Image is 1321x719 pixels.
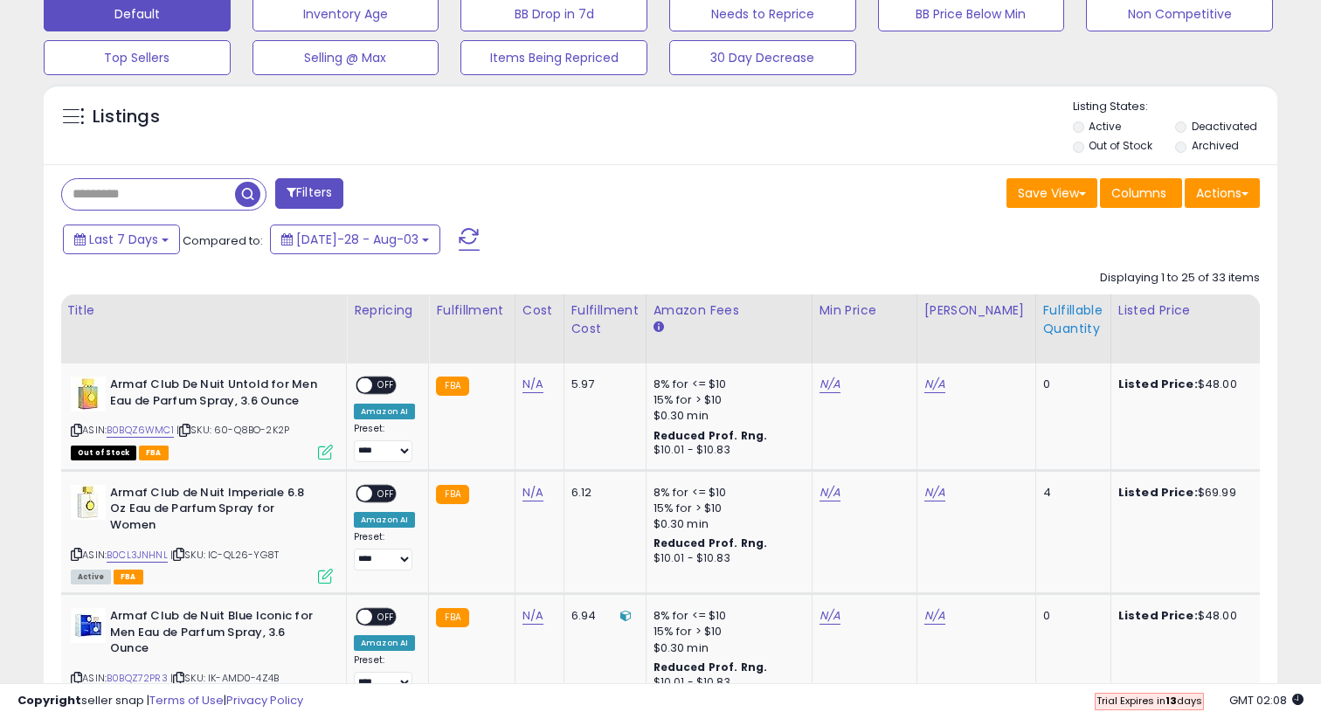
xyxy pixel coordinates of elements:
[654,536,768,550] b: Reduced Prof. Rng.
[654,443,799,458] div: $10.01 - $10.83
[71,446,136,460] span: All listings that are currently out of stock and unavailable for purchase on Amazon
[1118,607,1198,624] b: Listed Price:
[522,607,543,625] a: N/A
[436,485,468,504] small: FBA
[354,301,421,320] div: Repricing
[1089,119,1121,134] label: Active
[71,570,111,584] span: All listings currently available for purchase on Amazon
[820,376,840,393] a: N/A
[110,485,322,538] b: Armaf Club de Nuit Imperiale 6.8 Oz Eau de Parfum Spray for Women
[654,640,799,656] div: $0.30 min
[226,692,303,709] a: Privacy Policy
[270,225,440,254] button: [DATE]-28 - Aug-03
[460,40,647,75] button: Items Being Repriced
[275,178,343,209] button: Filters
[1043,485,1097,501] div: 4
[1165,694,1177,708] b: 13
[522,301,557,320] div: Cost
[571,377,633,392] div: 5.97
[71,377,333,458] div: ASIN:
[1229,692,1304,709] span: 2025-08-11 02:08 GMT
[1111,184,1166,202] span: Columns
[71,485,106,520] img: 31sW6FsGCSL._SL40_.jpg
[522,484,543,501] a: N/A
[924,301,1028,320] div: [PERSON_NAME]
[654,377,799,392] div: 8% for <= $10
[1192,138,1239,153] label: Archived
[89,231,158,248] span: Last 7 Days
[1043,301,1103,338] div: Fulfillable Quantity
[654,660,768,674] b: Reduced Prof. Rng.
[110,377,322,413] b: Armaf Club De Nuit Untold for Men Eau de Parfum Spray, 3.6 Ounce
[139,446,169,460] span: FBA
[436,608,468,627] small: FBA
[924,607,945,625] a: N/A
[1100,178,1182,208] button: Columns
[252,40,439,75] button: Selling @ Max
[1192,119,1257,134] label: Deactivated
[354,635,415,651] div: Amazon AI
[820,301,909,320] div: Min Price
[924,484,945,501] a: N/A
[354,404,415,419] div: Amazon AI
[1073,99,1278,115] p: Listing States:
[1118,484,1198,501] b: Listed Price:
[1185,178,1260,208] button: Actions
[1118,377,1263,392] div: $48.00
[654,608,799,624] div: 8% for <= $10
[436,377,468,396] small: FBA
[654,501,799,516] div: 15% for > $10
[71,485,333,582] div: ASIN:
[669,40,856,75] button: 30 Day Decrease
[654,320,664,335] small: Amazon Fees.
[654,301,805,320] div: Amazon Fees
[1006,178,1097,208] button: Save View
[1100,270,1260,287] div: Displaying 1 to 25 of 33 items
[571,608,633,624] div: 6.94
[522,376,543,393] a: N/A
[654,485,799,501] div: 8% for <= $10
[149,692,224,709] a: Terms of Use
[1043,377,1097,392] div: 0
[1118,485,1263,501] div: $69.99
[654,392,799,408] div: 15% for > $10
[654,516,799,532] div: $0.30 min
[571,485,633,501] div: 6.12
[66,301,339,320] div: Title
[354,654,415,694] div: Preset:
[372,486,400,501] span: OFF
[654,408,799,424] div: $0.30 min
[436,301,507,320] div: Fulfillment
[1118,301,1269,320] div: Listed Price
[354,423,415,462] div: Preset:
[1096,694,1202,708] span: Trial Expires in days
[1118,376,1198,392] b: Listed Price:
[654,551,799,566] div: $10.01 - $10.83
[183,232,263,249] span: Compared to:
[44,40,231,75] button: Top Sellers
[93,105,160,129] h5: Listings
[107,548,168,563] a: B0CL3JNHNL
[110,608,322,661] b: Armaf Club de Nuit Blue Iconic for Men Eau de Parfum Spray, 3.6 Ounce
[354,531,415,570] div: Preset:
[820,607,840,625] a: N/A
[820,484,840,501] a: N/A
[176,423,289,437] span: | SKU: 60-Q8BO-2K2P
[372,610,400,625] span: OFF
[71,608,106,643] img: 416BIk5gREL._SL40_.jpg
[296,231,418,248] span: [DATE]-28 - Aug-03
[372,378,400,393] span: OFF
[114,570,143,584] span: FBA
[71,377,106,411] img: 4131rMOecfL._SL40_.jpg
[654,428,768,443] b: Reduced Prof. Rng.
[924,376,945,393] a: N/A
[1043,608,1097,624] div: 0
[170,548,279,562] span: | SKU: IC-QL26-YG8T
[1118,608,1263,624] div: $48.00
[17,693,303,709] div: seller snap | |
[571,301,639,338] div: Fulfillment Cost
[654,624,799,639] div: 15% for > $10
[354,512,415,528] div: Amazon AI
[17,692,81,709] strong: Copyright
[63,225,180,254] button: Last 7 Days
